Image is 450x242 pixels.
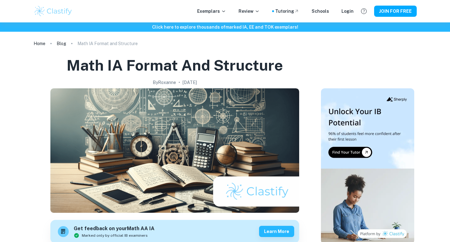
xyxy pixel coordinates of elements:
[374,6,417,17] button: JOIN FOR FREE
[239,8,260,15] p: Review
[1,24,449,30] h6: Click here to explore thousands of marked IA, EE and TOK exemplars !
[57,39,66,48] a: Blog
[312,8,329,15] a: Schools
[359,6,369,16] button: Help and Feedback
[74,225,155,233] h6: Get feedback on your Math AA IA
[34,5,73,17] img: Clastify logo
[275,8,299,15] a: Tutoring
[179,79,180,86] p: •
[153,79,176,86] h2: By Roxanne
[34,39,45,48] a: Home
[82,233,148,238] span: Marked only by official IB examiners
[341,8,354,15] a: Login
[67,55,283,75] h1: Math IA Format and Structure
[50,88,299,213] img: Math IA Format and Structure cover image
[183,79,197,86] h2: [DATE]
[77,40,138,47] p: Math IA Format and Structure
[197,8,226,15] p: Exemplars
[259,226,294,237] button: Learn more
